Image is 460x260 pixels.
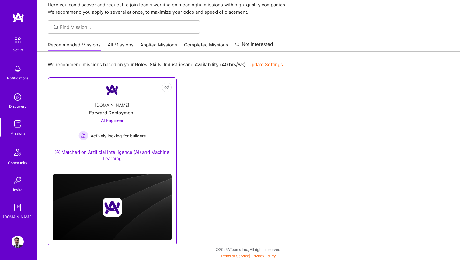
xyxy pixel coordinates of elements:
[3,214,33,220] div: [DOMAIN_NAME]
[103,198,122,217] img: Company logo
[12,118,24,130] img: teamwork
[12,63,24,75] img: bell
[95,102,129,108] div: [DOMAIN_NAME]
[12,201,24,214] img: guide book
[235,41,273,52] a: Not Interested
[10,145,25,160] img: Community
[55,149,60,154] img: Ateam Purple Icon
[164,85,169,90] i: icon EyeClosed
[108,42,134,52] a: All Missions
[12,236,24,248] img: User Avatar
[12,174,24,187] img: Invite
[251,254,276,258] a: Privacy Policy
[12,12,24,23] img: logo
[248,62,283,67] a: Update Settings
[195,62,246,67] b: Availability (40 hrs/wk)
[48,61,283,68] p: We recommend missions based on your , , and .
[48,1,449,16] p: Here you can discover and request to join teams working on meaningful missions with high-quality ...
[53,83,172,169] a: Company Logo[DOMAIN_NAME]Forward DeploymentAI Engineer Actively looking for buildersActively look...
[140,42,177,52] a: Applied Missions
[8,160,27,166] div: Community
[105,83,120,97] img: Company Logo
[13,47,23,53] div: Setup
[53,24,60,31] i: icon SearchGrey
[221,254,249,258] a: Terms of Service
[60,24,195,30] input: Find Mission...
[9,103,26,110] div: Discovery
[135,62,147,67] b: Roles
[37,242,460,257] div: © 2025 ATeams Inc., All rights reserved.
[91,133,146,139] span: Actively looking for builders
[150,62,161,67] b: Skills
[101,118,124,123] span: AI Engineer
[53,149,172,162] div: Matched on Artificial Intelligence (AI) and Machine Learning
[11,34,24,47] img: setup
[13,187,23,193] div: Invite
[7,75,29,81] div: Notifications
[78,131,88,140] img: Actively looking for builders
[184,42,228,52] a: Completed Missions
[164,62,186,67] b: Industries
[89,110,135,116] div: Forward Deployment
[221,254,276,258] span: |
[10,130,25,137] div: Missions
[48,42,101,52] a: Recommended Missions
[12,91,24,103] img: discovery
[53,174,172,241] img: cover
[10,236,25,248] a: User Avatar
